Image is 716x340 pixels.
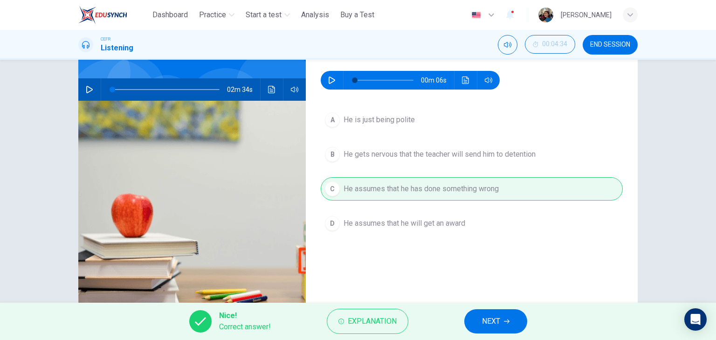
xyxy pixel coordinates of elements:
button: Start a test [242,7,294,23]
span: Correct answer! [219,321,271,333]
div: Mute [498,35,517,55]
span: Practice [199,9,226,21]
a: ELTC logo [78,6,149,24]
span: Dashboard [152,9,188,21]
div: Open Intercom Messenger [684,308,707,331]
button: Buy a Test [337,7,378,23]
img: Profile picture [538,7,553,22]
span: Buy a Test [340,9,374,21]
button: Practice [195,7,238,23]
div: [PERSON_NAME] [561,9,612,21]
span: Start a test [246,9,282,21]
img: Listen to this clip about Late Assignments and answer the following questions: [78,101,306,328]
button: Click to see the audio transcription [264,78,279,101]
button: Analysis [297,7,333,23]
button: END SESSION [583,35,638,55]
span: 00m 06s [421,71,454,90]
img: ELTC logo [78,6,127,24]
img: en [470,12,482,19]
button: Click to see the audio transcription [458,71,473,90]
h1: Listening [101,42,133,54]
button: Dashboard [149,7,192,23]
button: 00:04:34 [525,35,575,54]
span: END SESSION [590,41,630,49]
span: Explanation [348,315,397,328]
button: NEXT [464,309,527,333]
button: Explanation [327,309,408,334]
span: 02m 34s [227,78,260,101]
span: Nice! [219,310,271,321]
span: Analysis [301,9,329,21]
span: 00:04:34 [542,41,567,48]
span: NEXT [482,315,500,328]
div: Hide [525,35,575,55]
span: CEFR [101,36,110,42]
